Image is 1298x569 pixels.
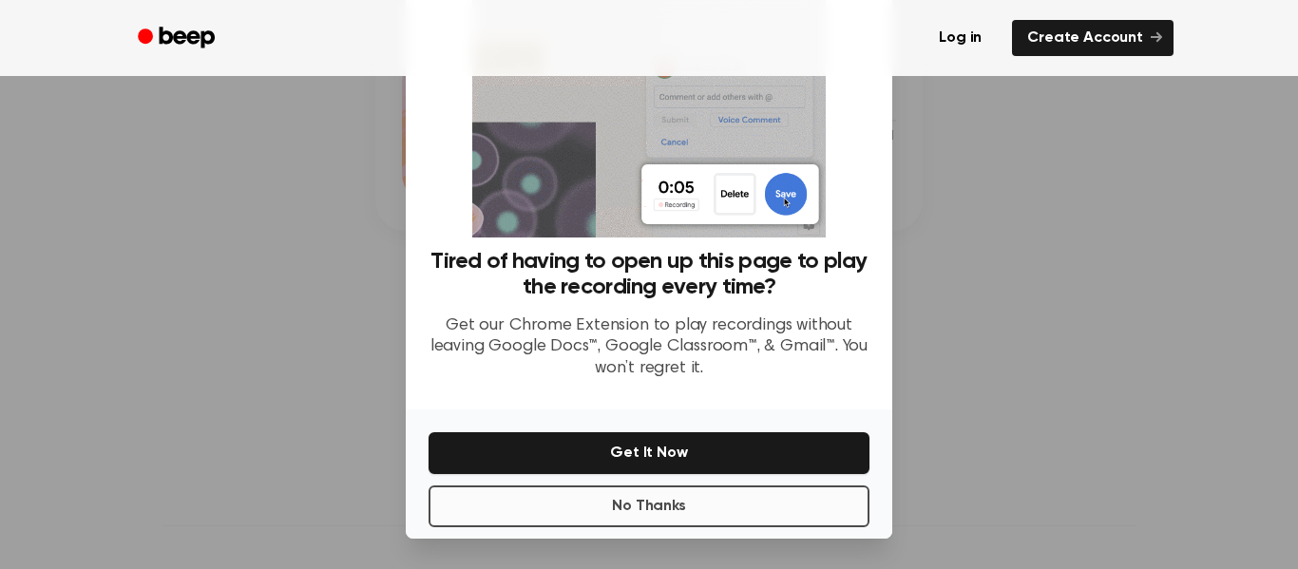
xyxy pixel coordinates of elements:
button: Get It Now [429,432,869,474]
a: Beep [124,20,232,57]
a: Log in [920,16,1001,60]
button: No Thanks [429,485,869,527]
h3: Tired of having to open up this page to play the recording every time? [429,249,869,300]
p: Get our Chrome Extension to play recordings without leaving Google Docs™, Google Classroom™, & Gm... [429,315,869,380]
a: Create Account [1012,20,1174,56]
